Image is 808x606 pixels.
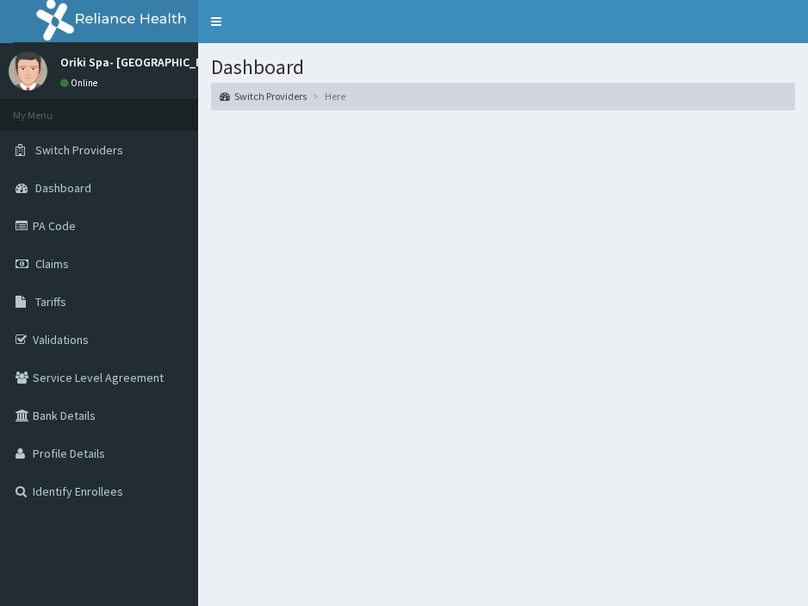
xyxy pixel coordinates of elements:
span: Switch Providers [35,142,123,158]
a: Online [60,77,102,89]
p: Oriki Spa- [GEOGRAPHIC_DATA] [60,56,227,68]
li: Here [308,89,345,103]
span: Claims [35,256,69,272]
span: Dashboard [35,180,91,196]
h1: Dashboard [211,56,795,78]
span: Tariffs [35,294,66,309]
a: Switch Providers [220,89,307,103]
img: User Image [9,52,47,91]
